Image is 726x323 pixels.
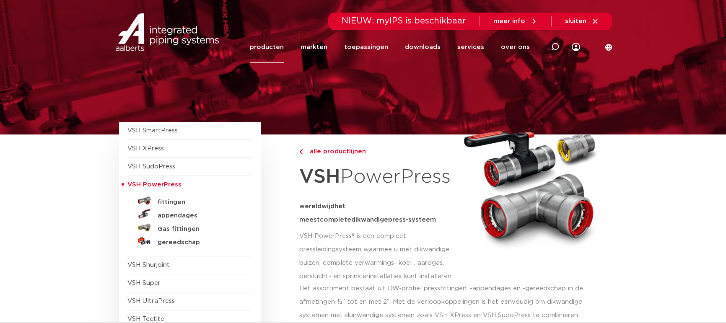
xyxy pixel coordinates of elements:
span: wereldwijd [299,203,334,209]
h5: fittingen [158,199,241,206]
span: complete [320,217,351,223]
span: press-systeem [388,217,436,223]
a: VSH SmartPress [127,127,178,134]
a: gereedschap [127,234,252,248]
span: dikwandige [351,217,388,223]
a: markten [301,31,327,63]
a: VSH Super [127,280,161,286]
span: sluiten [565,18,586,24]
a: over ons [501,31,530,63]
a: meer info [493,18,538,25]
span: VSH PowerPress [127,181,181,188]
a: services [457,31,484,63]
h5: Gas fittingen [158,225,241,233]
p: VSH PowerPress® is een compleet pressleidingsysteem waarmee u met dikwandige buizen, complete ver... [299,230,456,283]
a: VSH Tectite [127,316,164,322]
strong: VSH [299,167,340,186]
span: NIEUW: myIPS is beschikbaar [342,17,466,25]
a: toepassingen [344,31,388,63]
img: chevron-right.svg [299,149,303,155]
span: het meest [299,203,345,223]
h1: PowerPress [299,161,456,193]
a: VSH Shurjoint [127,262,170,268]
a: appendages [127,207,252,221]
a: downloads [405,31,441,63]
a: sluiten [565,18,599,25]
a: VSH UltraPress [127,298,175,304]
span: alle productlijnen [305,148,366,155]
a: fittingen [127,194,252,207]
a: Gas fittingen [127,221,252,234]
a: VSH XPress [127,145,164,152]
a: alle productlijnen [299,147,456,157]
p: Het assortiment bestaat uit DW-profiel pressfittingen, -appendages en -gereedschap in de afmeting... [299,282,602,322]
a: VSH SudoPress [127,163,175,170]
nav: Menu [250,31,530,63]
a: producten [250,31,284,63]
h5: gereedschap [158,239,241,246]
h5: appendages [158,212,241,220]
span: meer info [493,18,525,24]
